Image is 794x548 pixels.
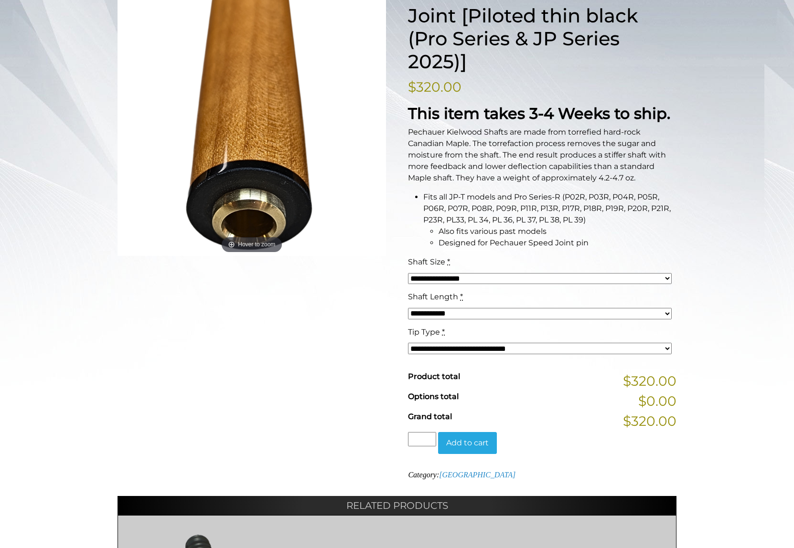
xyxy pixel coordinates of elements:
[408,372,460,381] span: Product total
[447,257,450,266] abbr: required
[438,432,497,454] button: Add to cart
[408,126,676,184] p: Pechauer Kielwood Shafts are made from torrefied hard-rock Canadian Maple. The torrefaction proce...
[408,79,461,95] bdi: 320.00
[442,327,445,337] abbr: required
[439,471,515,479] a: [GEOGRAPHIC_DATA]
[408,292,458,301] span: Shaft Length
[408,79,416,95] span: $
[423,191,676,249] li: Fits all JP-T models and Pro Series-R (P02R, P03R, P04R, P05R, P06R, P07R, P08R, P09R, P11R, P13R...
[408,327,440,337] span: Tip Type
[408,257,445,266] span: Shaft Size
[408,412,452,421] span: Grand total
[439,237,676,249] li: Designed for Pechauer Speed Joint pin
[408,392,459,401] span: Options total
[439,226,676,237] li: Also fits various past models
[623,411,676,431] span: $320.00
[638,391,676,411] span: $0.00
[118,496,676,515] h2: Related products
[460,292,463,301] abbr: required
[623,371,676,391] span: $320.00
[408,432,436,446] input: Product quantity
[408,471,515,479] span: Category:
[408,104,670,123] strong: This item takes 3-4 Weeks to ship.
